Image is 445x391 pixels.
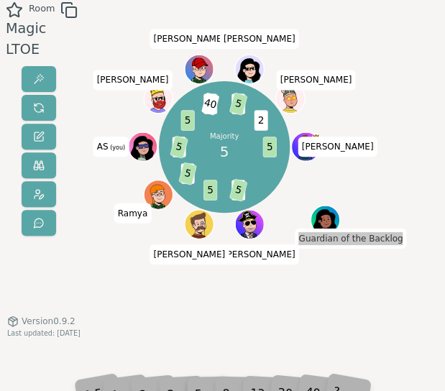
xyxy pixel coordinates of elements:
span: 5 [203,180,217,200]
div: Magic LTOE [6,19,78,60]
button: Change avatar [22,181,56,207]
span: 5 [220,141,229,162]
span: Click to change your name [93,137,129,157]
span: Click to change your name [114,203,152,224]
button: Version0.9.2 [7,316,75,327]
span: Click to change your name [93,70,173,91]
span: Room [29,1,55,19]
span: 3 [231,93,245,114]
button: Reset votes [22,95,56,121]
button: Click to change your avatar [129,133,157,160]
button: Add as favourite [6,1,23,19]
span: 2 [254,110,267,130]
span: 5 [180,110,194,130]
span: Click to change your name [150,244,229,264]
span: 3 [172,137,185,157]
span: 3 [180,163,194,183]
span: Blake is the host [312,133,319,140]
span: 3 [231,180,245,200]
span: Click to change your name [150,29,229,50]
span: 40 [201,92,220,115]
span: 5 [170,135,188,158]
span: 5 [178,162,197,185]
span: Click to change your name [220,244,299,264]
span: 5 [262,137,276,157]
span: Version 0.9.2 [22,316,75,327]
button: Reveal votes [22,66,56,92]
span: 3 [203,93,217,114]
button: Send feedback [22,210,56,236]
span: 5 [229,178,248,201]
span: Click to change your name [298,137,377,157]
span: Last updated: [DATE] [7,329,81,337]
p: Majority [210,131,239,141]
button: Change name [22,124,56,149]
span: Click to change your name [295,229,406,249]
span: 5 [229,92,248,115]
button: Watch only [22,152,56,178]
span: (you) [109,144,126,151]
span: Click to change your name [220,29,299,50]
span: Click to change your name [277,70,356,91]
